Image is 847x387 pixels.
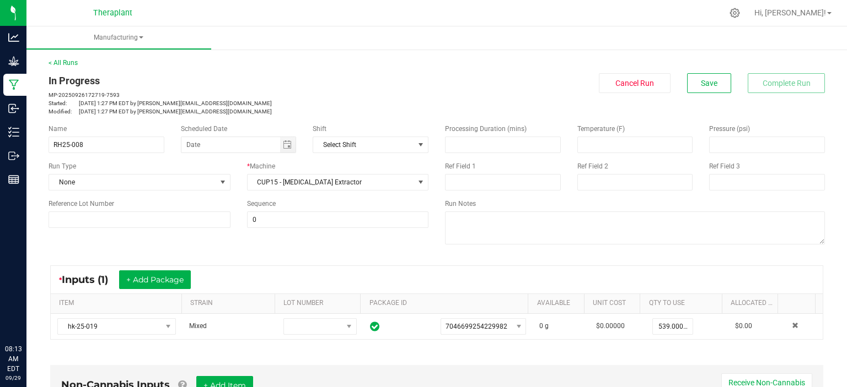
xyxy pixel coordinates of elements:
[119,270,191,289] button: + Add Package
[49,91,428,99] p: MP-20250926172719-7593
[49,59,78,67] a: < All Runs
[8,103,19,114] inline-svg: Inbound
[596,322,625,330] span: $0.00000
[369,299,524,308] a: PACKAGE IDSortable
[687,73,731,93] button: Save
[181,125,227,133] span: Scheduled Date
[49,175,216,190] span: None
[49,161,76,171] span: Run Type
[763,79,811,88] span: Complete Run
[5,344,22,374] p: 08:13 AM EDT
[8,127,19,138] inline-svg: Inventory
[8,32,19,43] inline-svg: Analytics
[49,107,428,116] p: [DATE] 1:27 PM EDT by [PERSON_NAME][EMAIL_ADDRESS][DOMAIN_NAME]
[190,299,270,308] a: STRAINSortable
[49,125,67,133] span: Name
[49,200,114,208] span: Reference Lot Number
[445,162,476,170] span: Ref Field 1
[701,79,717,88] span: Save
[49,99,79,107] span: Started:
[731,299,774,308] a: Allocated CostSortable
[313,137,414,152] span: Select Shift
[446,323,507,330] span: 7046699254229982
[441,318,526,335] span: NO DATA FOUND
[8,174,19,185] inline-svg: Reports
[250,162,275,170] span: Machine
[58,319,162,334] span: hk-25-019
[49,73,428,88] div: In Progress
[593,299,636,308] a: Unit CostSortable
[248,175,415,190] span: CUP15 - [MEDICAL_DATA] Extractor
[26,33,211,42] span: Manufacturing
[709,162,740,170] span: Ref Field 3
[370,320,379,333] span: In Sync
[313,137,428,153] span: NO DATA FOUND
[615,79,654,88] span: Cancel Run
[57,318,176,335] span: NO DATA FOUND
[280,137,296,152] span: Toggle calendar
[8,56,19,67] inline-svg: Grow
[8,79,19,90] inline-svg: Manufacturing
[577,125,625,133] span: Temperature (F)
[59,299,177,308] a: ITEMSortable
[787,299,811,308] a: Sortable
[599,73,671,93] button: Cancel Run
[283,299,356,308] a: LOT NUMBERSortable
[33,297,46,310] iframe: Resource center unread badge
[577,162,608,170] span: Ref Field 2
[545,322,549,330] span: g
[49,107,79,116] span: Modified:
[11,299,44,332] iframe: Resource center
[445,200,476,208] span: Run Notes
[539,322,543,330] span: 0
[445,125,527,133] span: Processing Duration (mins)
[189,322,207,330] span: Mixed
[5,374,22,382] p: 09/29
[748,73,825,93] button: Complete Run
[735,322,752,330] span: $0.00
[754,8,826,17] span: Hi, [PERSON_NAME]!
[181,137,280,152] input: Date
[649,299,718,308] a: QTY TO USESortable
[49,99,428,107] p: [DATE] 1:27 PM EDT by [PERSON_NAME][EMAIL_ADDRESS][DOMAIN_NAME]
[93,8,132,18] span: Theraplant
[62,274,119,286] span: Inputs (1)
[537,299,580,308] a: AVAILABLESortable
[709,125,750,133] span: Pressure (psi)
[247,200,276,208] span: Sequence
[728,8,742,18] div: Manage settings
[8,150,19,161] inline-svg: Outbound
[313,125,326,133] span: Shift
[26,26,211,50] a: Manufacturing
